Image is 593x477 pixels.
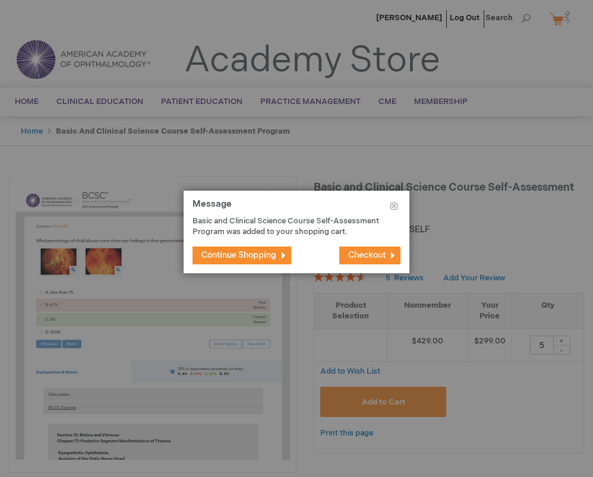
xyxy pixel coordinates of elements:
span: Checkout [348,250,386,260]
span: Continue Shopping [201,250,276,260]
p: Basic and Clinical Science Course Self-Assessment Program was added to your shopping cart. [193,216,383,238]
h1: Message [193,200,400,216]
button: Continue Shopping [193,247,291,264]
button: Checkout [339,247,400,264]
